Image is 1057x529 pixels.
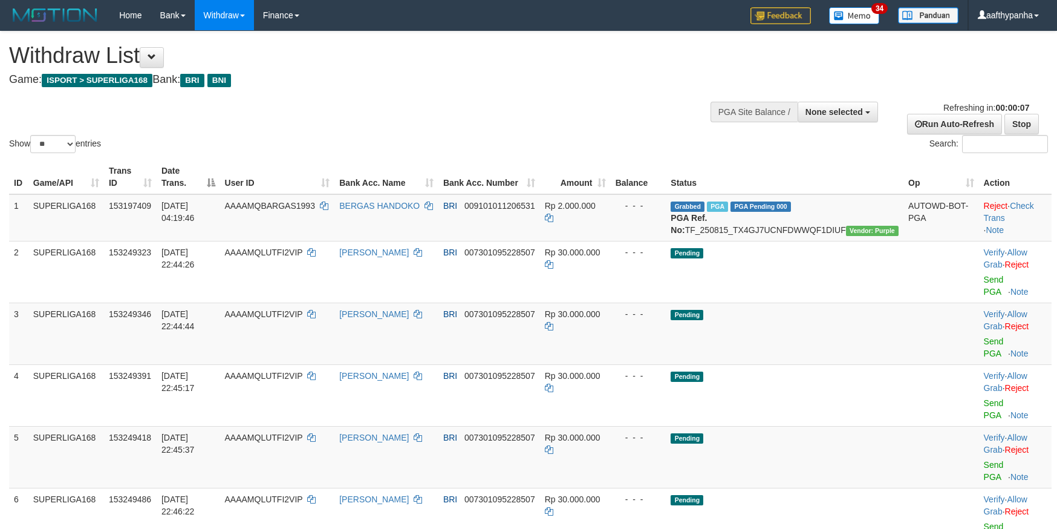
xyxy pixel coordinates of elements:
[225,371,303,381] span: AAAAMQLUTFI2VIP
[339,201,420,211] a: BERGAS HANDOKO
[979,303,1052,364] td: · ·
[616,308,662,320] div: - - -
[979,160,1052,194] th: Action
[829,7,880,24] img: Button%20Memo.svg
[225,201,315,211] span: AAAAMQBARGAS1993
[443,433,457,442] span: BRI
[28,303,104,364] td: SUPERLIGA168
[545,433,600,442] span: Rp 30.000.000
[1004,114,1039,134] a: Stop
[464,371,535,381] span: Copy 007301095228507 to clipboard
[464,494,535,504] span: Copy 007301095228507 to clipboard
[671,202,704,212] span: Grabbed
[979,426,1052,488] td: · ·
[545,371,600,381] span: Rp 30.000.000
[984,309,1005,319] a: Verify
[1005,260,1029,269] a: Reject
[671,310,703,320] span: Pending
[979,194,1052,241] td: · ·
[9,241,28,303] td: 2
[616,246,662,258] div: - - -
[220,160,335,194] th: User ID: activate to sort column ascending
[846,226,899,236] span: Vendor URL: https://trx4.1velocity.biz
[161,494,195,516] span: [DATE] 22:46:22
[109,309,151,319] span: 153249346
[984,494,1027,516] a: Allow Grab
[109,433,151,442] span: 153249418
[1005,445,1029,455] a: Reject
[180,74,204,87] span: BRI
[161,371,195,393] span: [DATE] 22:45:17
[443,248,457,257] span: BRI
[464,248,535,257] span: Copy 007301095228507 to clipboard
[464,433,535,442] span: Copy 007301095228507 to clipboard
[545,494,600,504] span: Rp 30.000.000
[464,309,535,319] span: Copy 007301095228507 to clipboard
[109,371,151,381] span: 153249391
[30,135,76,153] select: Showentries
[161,433,195,455] span: [DATE] 22:45:37
[907,114,1002,134] a: Run Auto-Refresh
[545,248,600,257] span: Rp 30.000.000
[443,371,457,381] span: BRI
[9,194,28,241] td: 1
[1010,349,1029,358] a: Note
[339,309,409,319] a: [PERSON_NAME]
[1005,321,1029,331] a: Reject
[109,201,151,211] span: 153197409
[28,364,104,426] td: SUPERLIGA168
[984,398,1004,420] a: Send PGA
[871,3,888,14] span: 34
[28,160,104,194] th: Game/API: activate to sort column ascending
[979,364,1052,426] td: · ·
[9,135,101,153] label: Show entries
[443,494,457,504] span: BRI
[984,248,1027,269] a: Allow Grab
[984,371,1027,393] a: Allow Grab
[995,103,1029,113] strong: 00:00:07
[984,275,1004,297] a: Send PGA
[898,7,958,24] img: panduan.png
[707,202,728,212] span: Marked by aafsoumeymey
[443,201,457,211] span: BRI
[339,494,409,504] a: [PERSON_NAME]
[1005,383,1029,393] a: Reject
[9,74,692,86] h4: Game: Bank:
[671,372,703,382] span: Pending
[616,432,662,444] div: - - -
[9,44,692,68] h1: Withdraw List
[984,248,1005,257] a: Verify
[616,493,662,505] div: - - -
[225,248,303,257] span: AAAAMQLUTFI2VIP
[984,433,1027,455] span: ·
[104,160,157,194] th: Trans ID: activate to sort column ascending
[984,494,1005,504] a: Verify
[984,201,1034,223] a: Check Trans
[339,371,409,381] a: [PERSON_NAME]
[1010,472,1029,482] a: Note
[984,433,1027,455] a: Allow Grab
[671,495,703,505] span: Pending
[443,309,457,319] span: BRI
[666,160,903,194] th: Status
[28,194,104,241] td: SUPERLIGA168
[984,460,1004,482] a: Send PGA
[9,6,101,24] img: MOTION_logo.png
[984,309,1027,331] span: ·
[903,160,979,194] th: Op: activate to sort column ascending
[798,102,878,122] button: None selected
[545,201,596,211] span: Rp 2.000.000
[438,160,540,194] th: Bank Acc. Number: activate to sort column ascending
[161,309,195,331] span: [DATE] 22:44:44
[611,160,666,194] th: Balance
[28,241,104,303] td: SUPERLIGA168
[805,107,863,117] span: None selected
[730,202,791,212] span: PGA Pending
[984,309,1027,331] a: Allow Grab
[711,102,798,122] div: PGA Site Balance /
[984,337,1004,358] a: Send PGA
[750,7,811,24] img: Feedback.jpg
[903,194,979,241] td: AUTOWD-BOT-PGA
[616,370,662,382] div: - - -
[984,248,1027,269] span: ·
